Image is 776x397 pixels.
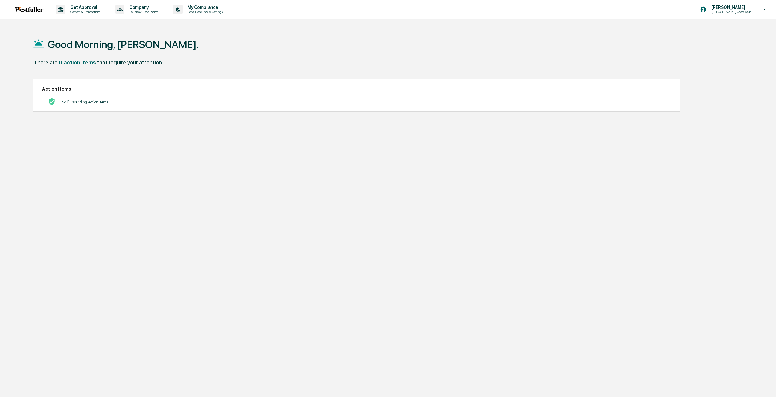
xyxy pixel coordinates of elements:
iframe: Open customer support [757,377,773,393]
p: [PERSON_NAME] User Group [707,10,754,14]
img: No Actions logo [48,98,55,105]
p: [PERSON_NAME] [707,5,754,10]
p: Data, Deadlines & Settings [183,10,226,14]
h1: Good Morning, [PERSON_NAME]. [48,38,199,50]
p: No Outstanding Action Items [61,100,108,104]
p: Get Approval [65,5,103,10]
p: Company [124,5,161,10]
p: My Compliance [183,5,226,10]
div: There are [34,59,58,66]
p: Content & Transactions [65,10,103,14]
h2: Action Items [42,86,671,92]
img: logo [15,7,44,12]
div: that require your attention. [97,59,163,66]
div: 0 action items [59,59,96,66]
p: Policies & Documents [124,10,161,14]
